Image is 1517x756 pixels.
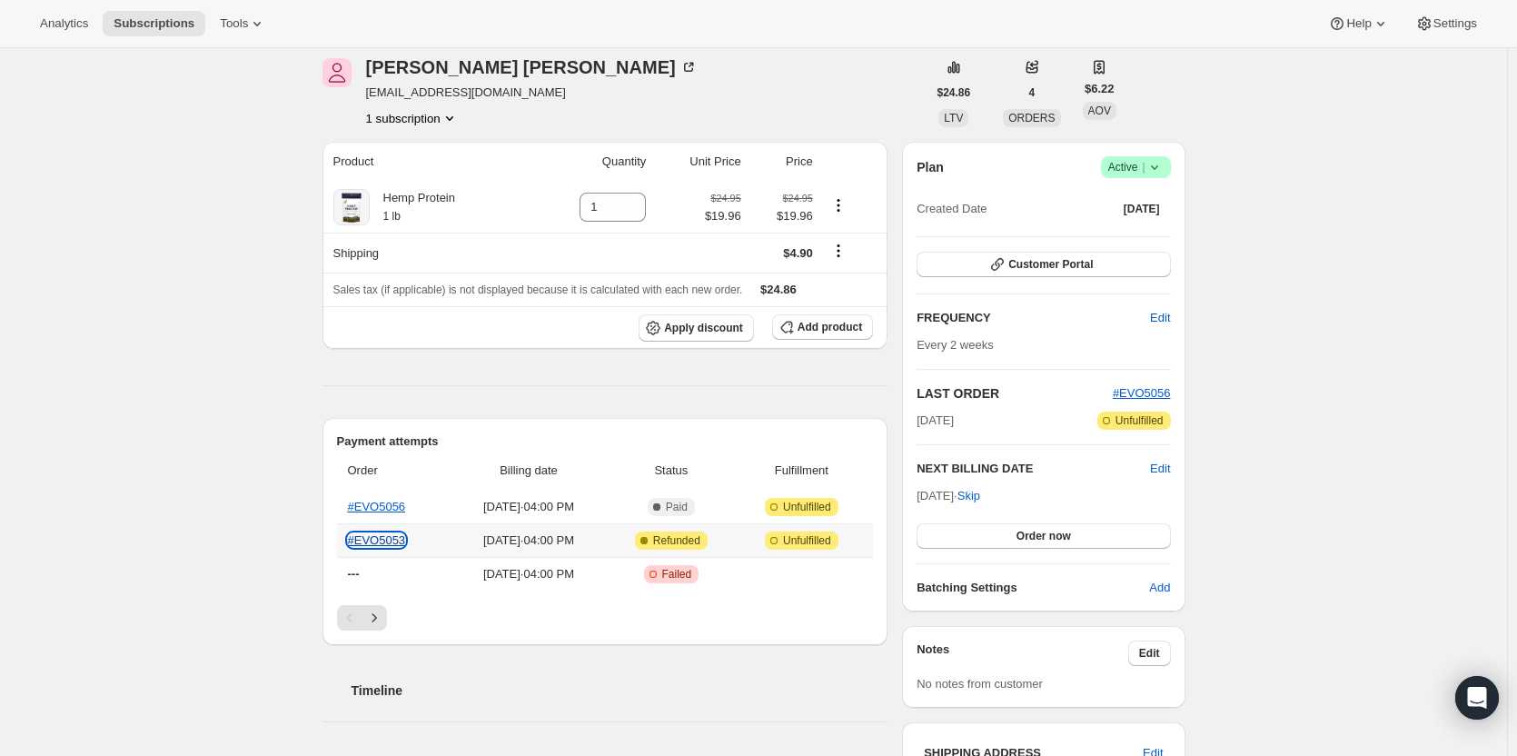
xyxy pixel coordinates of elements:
span: Billing date [456,462,601,480]
span: $6.22 [1085,80,1115,98]
span: $24.86 [937,85,971,100]
span: [EMAIL_ADDRESS][DOMAIN_NAME] [366,84,698,102]
button: Tools [209,11,277,36]
span: Skip [957,487,980,505]
th: Product [322,142,534,182]
span: Unfulfilled [1115,413,1164,428]
button: Next [362,605,387,631]
span: Help [1346,16,1371,31]
span: [DATE] [917,412,954,430]
span: Fulfillment [741,462,863,480]
small: $24.95 [711,193,741,204]
h2: FREQUENCY [917,309,1150,327]
span: Customer Portal [1008,257,1093,272]
span: Every 2 weeks [917,338,994,352]
span: Created Date [917,200,987,218]
div: Hemp Protein [370,189,455,225]
div: [PERSON_NAME] [PERSON_NAME] [366,58,698,76]
button: Product actions [366,109,459,127]
button: Settings [1404,11,1488,36]
h2: LAST ORDER [917,384,1113,403]
a: #EVO5056 [1113,386,1171,400]
h6: Batching Settings [917,579,1149,597]
button: Edit [1128,641,1171,666]
button: Help [1317,11,1400,36]
th: Price [747,142,818,182]
button: #EVO5056 [1113,384,1171,403]
span: Edit [1139,646,1160,661]
small: 1 lb [383,210,401,223]
a: #EVO5053 [348,533,406,547]
button: Customer Portal [917,252,1170,277]
button: Skip [947,482,991,511]
th: Unit Price [651,142,746,182]
span: [DATE] · 04:00 PM [456,532,601,550]
span: Analytics [40,16,88,31]
span: Active [1108,158,1164,176]
span: Refunded [653,533,700,548]
button: $24.86 [927,80,982,105]
button: Product actions [824,195,853,215]
a: #EVO5056 [348,500,406,513]
span: [DATE] · 04:00 PM [456,565,601,583]
button: 4 [1018,80,1046,105]
span: Order now [1016,529,1071,543]
span: Jonathan Reed [322,58,352,87]
h2: Timeline [352,681,888,700]
span: | [1142,160,1145,174]
span: Status [612,462,729,480]
span: Failed [662,567,692,582]
th: Quantity [533,142,651,182]
span: AOV [1088,104,1111,117]
span: Settings [1433,16,1477,31]
span: Unfulfilled [783,533,831,548]
button: Add [1138,573,1181,602]
button: [DATE] [1113,196,1171,222]
span: Paid [666,500,688,514]
button: Add product [772,314,873,340]
nav: Pagination [337,605,874,631]
span: Unfulfilled [783,500,831,514]
span: Edit [1150,309,1170,327]
h3: Notes [917,641,1128,666]
span: Add product [798,320,862,334]
span: No notes from customer [917,677,1043,691]
button: Apply discount [639,314,754,342]
button: Shipping actions [824,241,853,261]
span: Add [1149,579,1170,597]
th: Shipping [322,233,534,273]
img: product img [333,189,370,225]
button: Analytics [29,11,99,36]
span: ORDERS [1008,112,1055,124]
span: $4.90 [783,246,813,260]
span: LTV [944,112,963,124]
span: $24.86 [760,283,797,296]
h2: Payment attempts [337,433,874,451]
h2: Plan [917,158,944,176]
button: Order now [917,523,1170,549]
span: --- [348,567,360,581]
span: [DATE] · [917,489,980,502]
div: Open Intercom Messenger [1455,676,1499,720]
button: Subscriptions [103,11,205,36]
h2: NEXT BILLING DATE [917,460,1150,478]
span: [DATE] · 04:00 PM [456,498,601,516]
span: 4 [1029,85,1036,100]
span: Apply discount [664,321,743,335]
span: Subscriptions [114,16,194,31]
button: Edit [1139,303,1181,333]
span: [DATE] [1124,202,1160,216]
button: Edit [1150,460,1170,478]
span: Sales tax (if applicable) is not displayed because it is calculated with each new order. [333,283,743,296]
span: $19.96 [752,207,813,225]
th: Order [337,451,451,491]
span: Tools [220,16,248,31]
span: $19.96 [705,207,741,225]
small: $24.95 [783,193,813,204]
